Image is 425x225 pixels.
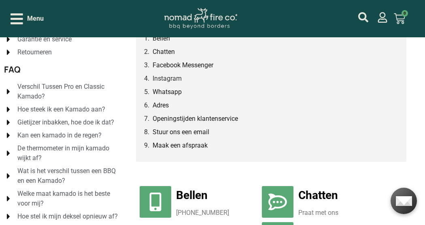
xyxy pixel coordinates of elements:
a: Openingstijden klantenservice [153,114,238,124]
span: Verschil Tussen Pro en Classic Kamado? [15,82,119,101]
a: Chatten [262,186,293,218]
span: Menu [27,14,44,24]
a: Kan een kamado in de regen? [4,131,119,140]
span: Hoe steek ik een Kamado aan? [15,105,105,114]
p: Praat met ons [298,208,380,218]
span: Welke maat kamado is het beste voor mij? [15,189,119,208]
a: Bellen [153,33,170,43]
a: mijn account [358,12,368,22]
a: Gietijzer inbakken, hoe doe ik dat? [4,118,119,127]
a: Stuur ons een email [153,127,209,137]
h2: FAQ [4,65,119,74]
p: [PHONE_NUMBER] [176,208,258,218]
a: Wat is het verschil tussen een BBQ en een Kamado? [4,166,119,186]
span: Garantie en service [15,34,72,44]
a: Bellen [140,186,171,218]
img: Nomad Logo [164,8,237,30]
a: Hoe steek ik een Kamado aan? [4,105,119,114]
a: De thermometer in mijn kamado wijkt af? [4,144,119,163]
a: Welke maat kamado is het beste voor mij? [4,189,119,208]
a: Retourneren [4,47,119,57]
div: Open/Close Menu [11,12,44,26]
a: Maak een afspraak [153,140,208,150]
a: Bellen [176,189,208,202]
a: Instagram [153,73,182,84]
a: Garantie en service [4,34,119,44]
span: De thermometer in mijn kamado wijkt af? [15,144,119,163]
a: Verschil Tussen Pro en Classic Kamado? [4,82,119,101]
span: Wat is het verschil tussen een BBQ en een Kamado? [15,166,119,186]
a: Adres [153,100,169,110]
span: Retourneren [15,47,52,57]
a: Chatten [298,189,338,202]
a: mijn account [377,12,388,23]
a: Chatten [153,47,175,57]
span: 0 [402,10,408,17]
a: Facebook Messenger [153,60,213,70]
a: Hoe stel ik mijn deksel opnieuw af? [4,212,119,221]
span: Hoe stel ik mijn deksel opnieuw af? [15,212,118,221]
span: Kan een kamado in de regen? [15,131,102,140]
a: Whatsapp [153,87,182,97]
a: 0 [384,8,415,29]
span: Gietijzer inbakken, hoe doe ik dat? [15,118,114,127]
